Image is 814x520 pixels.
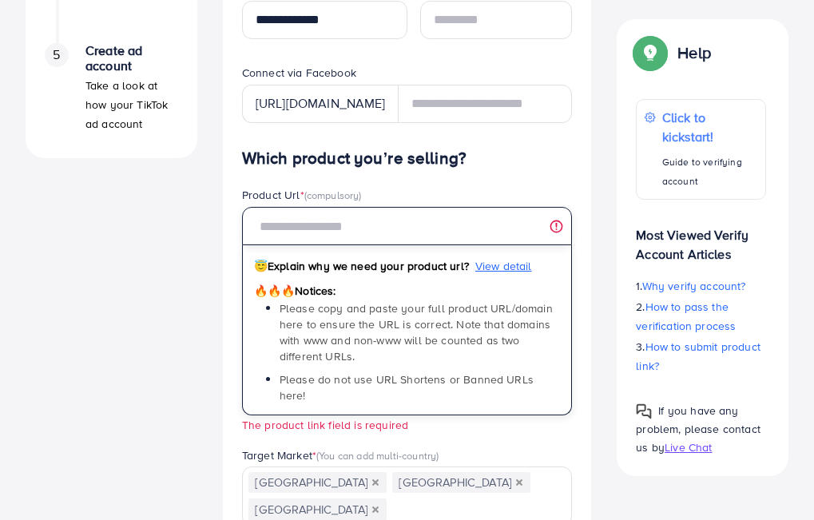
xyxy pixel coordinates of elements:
span: 5 [53,46,60,64]
span: (compulsory) [304,188,362,202]
span: [GEOGRAPHIC_DATA] [392,472,530,493]
span: Explain why we need your product url? [254,258,469,274]
span: How to pass the verification process [636,299,736,334]
span: Why verify account? [642,278,746,294]
label: Target Market [242,447,439,463]
button: Deselect Pakistan [371,478,379,486]
label: Product Url [242,187,362,203]
li: Create ad account [26,43,197,139]
small: The product link field is required [242,417,408,432]
p: Most Viewed Verify Account Articles [636,212,766,264]
span: View detail [475,258,532,274]
span: Live Chat [665,439,712,455]
h4: Which product you’re selling? [242,149,573,169]
button: Deselect United Arab Emirates [515,478,523,486]
img: Popup guide [636,403,652,419]
p: 2. [636,297,766,335]
iframe: Chat [746,448,802,508]
button: Deselect Saudi Arabia [371,506,379,514]
h4: Create ad account [85,43,178,73]
p: Take a look at how your TikTok ad account works. [85,76,178,153]
span: 😇 [254,258,268,274]
span: [GEOGRAPHIC_DATA] [248,472,387,493]
p: 3. [636,337,766,375]
img: Popup guide [636,38,665,67]
span: If you have any problem, please contact us by [636,403,760,455]
p: Guide to verifying account [662,153,757,191]
span: (You can add multi-country) [316,448,439,462]
p: 1. [636,276,766,296]
span: 🔥🔥🔥 [254,283,295,299]
p: Help [677,43,711,62]
span: Please do not use URL Shortens or Banned URLs here! [280,371,534,403]
span: Please copy and paste your full product URL/domain here to ensure the URL is correct. Note that d... [280,300,553,365]
span: How to submit product link? [636,339,760,374]
span: Notices: [254,283,336,299]
label: Connect via Facebook [242,65,356,81]
div: [URL][DOMAIN_NAME] [242,85,399,123]
p: Click to kickstart! [662,108,757,146]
